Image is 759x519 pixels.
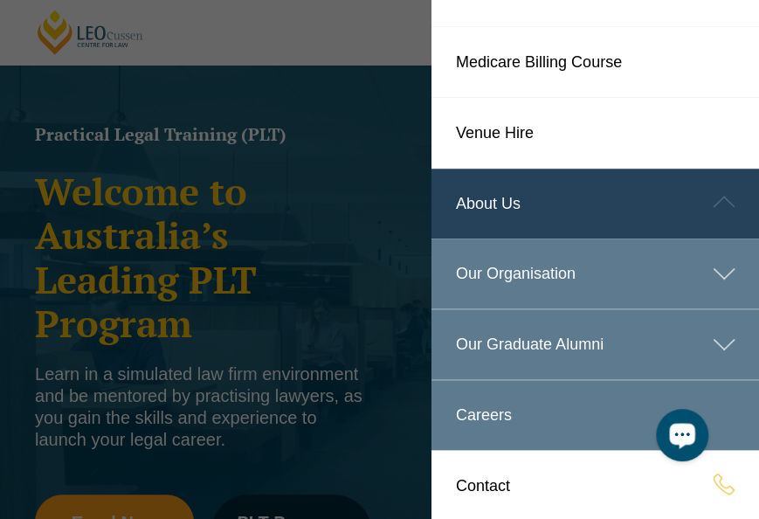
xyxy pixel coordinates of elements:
[431,98,759,168] a: Venue Hire
[431,169,759,239] a: About Us
[431,27,759,97] a: Medicare Billing Course
[431,309,759,379] a: Our Graduate Alumni
[431,380,759,450] a: Careers
[431,239,759,308] a: Our Organisation
[642,402,715,475] iframe: LiveChat chat widget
